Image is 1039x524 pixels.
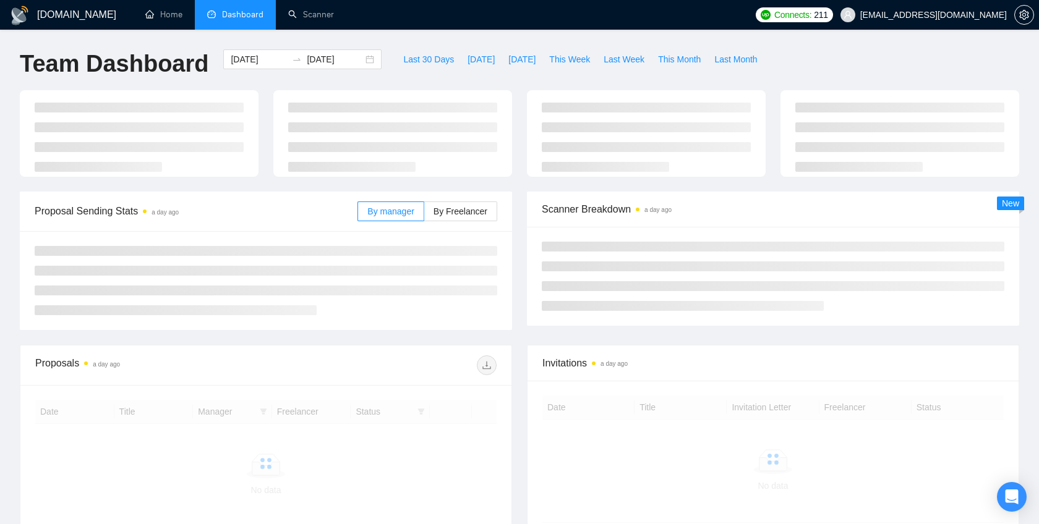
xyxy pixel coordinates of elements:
span: user [844,11,852,19]
div: Proposals [35,355,266,375]
div: Open Intercom Messenger [997,482,1027,512]
span: to [292,54,302,64]
button: [DATE] [502,49,542,69]
span: Scanner Breakdown [542,201,1004,217]
button: [DATE] [461,49,502,69]
span: swap-right [292,54,302,64]
span: Invitations [542,355,1004,371]
span: Connects: [774,8,811,22]
button: This Month [651,49,708,69]
input: Start date [231,53,287,66]
a: searchScanner [288,9,334,20]
span: Last Week [604,53,644,66]
button: Last 30 Days [396,49,461,69]
a: setting [1014,10,1034,20]
span: [DATE] [508,53,536,66]
button: Last Week [597,49,651,69]
img: upwork-logo.png [761,10,771,20]
span: setting [1015,10,1033,20]
h1: Team Dashboard [20,49,208,78]
span: By manager [367,206,414,216]
span: [DATE] [468,53,495,66]
span: Last Month [714,53,757,66]
span: This Month [658,53,701,66]
span: Proposal Sending Stats [35,203,357,219]
time: a day ago [601,360,628,367]
span: Last 30 Days [403,53,454,66]
a: homeHome [145,9,182,20]
span: 211 [814,8,827,22]
button: Last Month [708,49,764,69]
time: a day ago [152,209,179,216]
button: setting [1014,5,1034,25]
time: a day ago [93,361,120,368]
img: logo [10,6,30,25]
span: Dashboard [222,9,263,20]
time: a day ago [644,206,672,213]
button: This Week [542,49,597,69]
span: New [1002,198,1019,208]
span: This Week [549,53,590,66]
input: End date [307,53,363,66]
span: dashboard [207,10,216,19]
span: By Freelancer [434,206,487,216]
